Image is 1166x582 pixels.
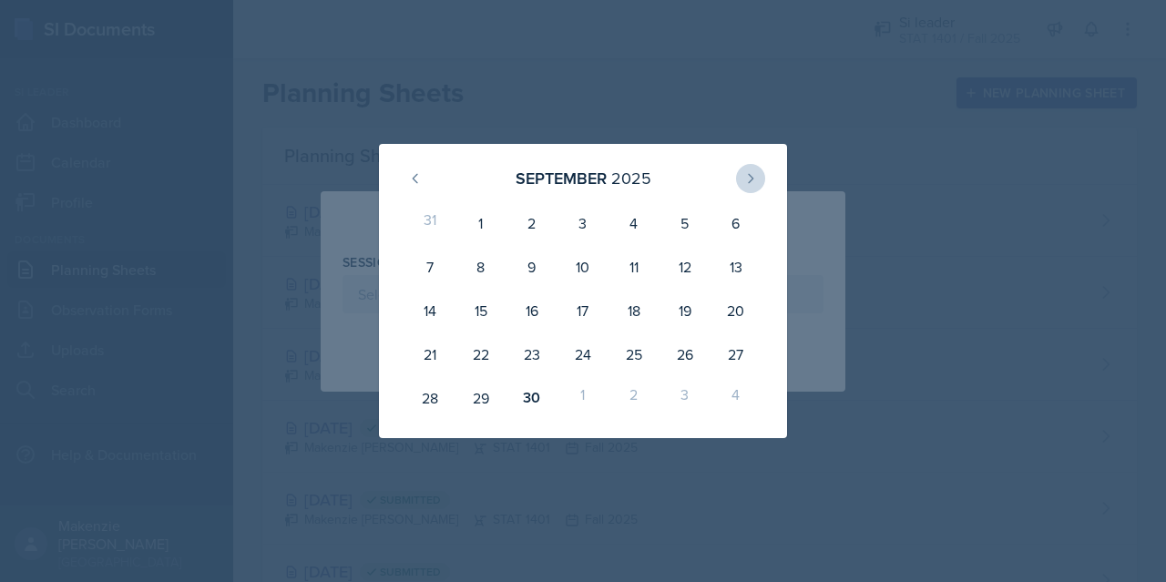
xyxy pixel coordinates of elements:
div: 17 [557,289,609,332]
div: 3 [557,201,609,245]
div: 13 [711,245,762,289]
div: 4 [711,376,762,420]
div: 22 [455,332,506,376]
div: 2025 [611,166,651,190]
div: 2 [609,376,660,420]
div: 9 [506,245,557,289]
div: 19 [660,289,711,332]
div: 21 [404,332,455,376]
div: 29 [455,376,506,420]
div: 27 [711,332,762,376]
div: 30 [506,376,557,420]
div: 3 [660,376,711,420]
div: 24 [557,332,609,376]
div: 11 [609,245,660,289]
div: 31 [404,201,455,245]
div: 7 [404,245,455,289]
div: 4 [609,201,660,245]
div: 8 [455,245,506,289]
div: 15 [455,289,506,332]
div: 12 [660,245,711,289]
div: 6 [711,201,762,245]
div: 25 [609,332,660,376]
div: 20 [711,289,762,332]
div: 16 [506,289,557,332]
div: 28 [404,376,455,420]
div: 14 [404,289,455,332]
div: 1 [557,376,609,420]
div: 10 [557,245,609,289]
div: 23 [506,332,557,376]
div: 26 [660,332,711,376]
div: September [516,166,607,190]
div: 18 [609,289,660,332]
div: 2 [506,201,557,245]
div: 5 [660,201,711,245]
div: 1 [455,201,506,245]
